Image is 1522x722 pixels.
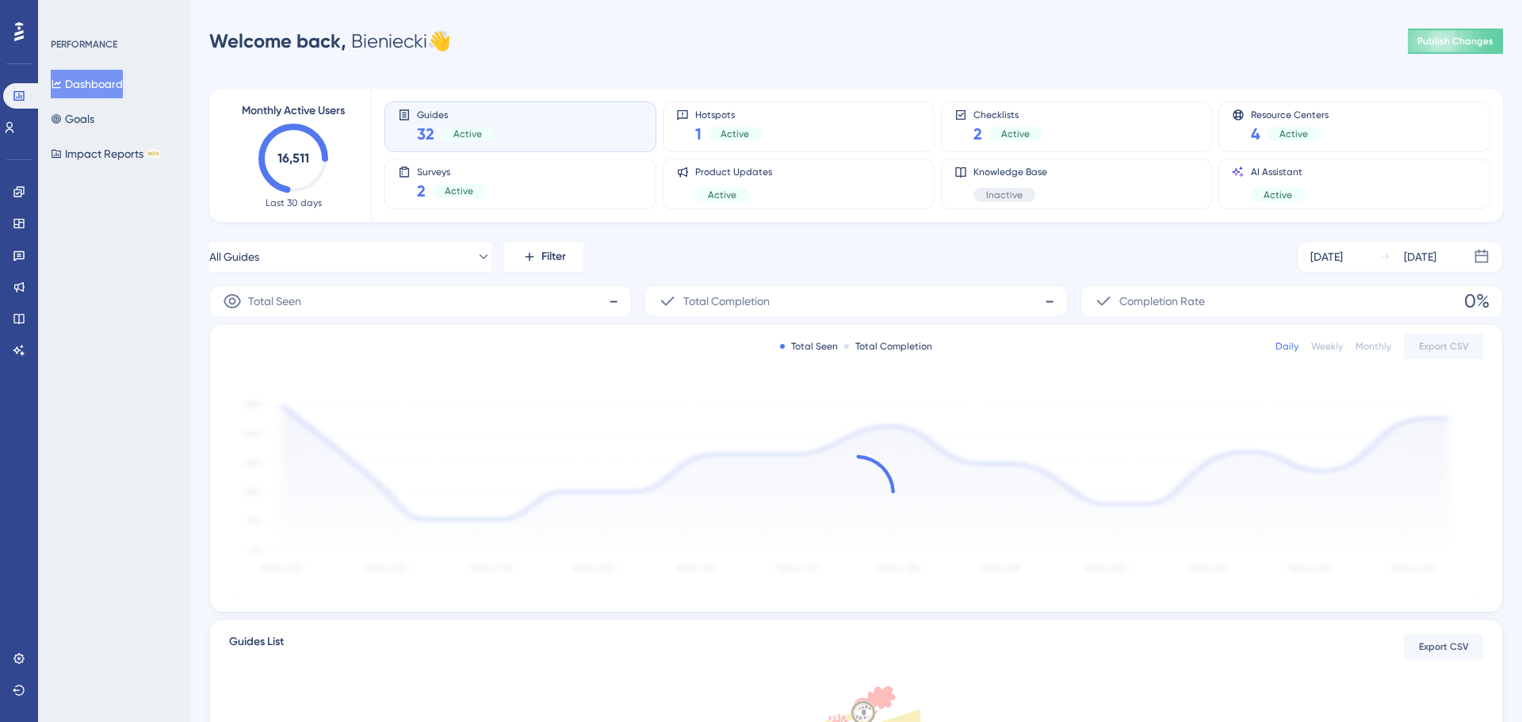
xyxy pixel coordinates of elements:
[1404,634,1483,659] button: Export CSV
[780,340,838,353] div: Total Seen
[1119,292,1205,311] span: Completion Rate
[51,139,161,168] button: Impact ReportsBETA
[1251,123,1260,145] span: 4
[453,128,482,140] span: Active
[209,241,491,273] button: All Guides
[445,185,473,197] span: Active
[1311,340,1343,353] div: Weekly
[1251,166,1305,178] span: AI Assistant
[708,189,736,201] span: Active
[695,123,702,145] span: 1
[695,166,772,178] span: Product Updates
[1001,128,1030,140] span: Active
[242,101,345,120] span: Monthly Active Users
[541,247,566,266] span: Filter
[51,70,123,98] button: Dashboard
[1417,35,1493,48] span: Publish Changes
[721,128,749,140] span: Active
[417,180,426,202] span: 2
[1464,288,1489,314] span: 0%
[229,632,284,661] span: Guides List
[973,166,1047,178] span: Knowledge Base
[51,105,94,133] button: Goals
[1275,340,1298,353] div: Daily
[1404,334,1483,359] button: Export CSV
[695,109,762,120] span: Hotspots
[209,29,346,52] span: Welcome back,
[417,123,434,145] span: 32
[51,38,117,51] div: PERFORMANCE
[1264,189,1292,201] span: Active
[1045,288,1054,314] span: -
[209,247,259,266] span: All Guides
[1419,640,1469,653] span: Export CSV
[277,151,309,166] text: 16,511
[1408,29,1503,54] button: Publish Changes
[683,292,770,311] span: Total Completion
[1419,340,1469,353] span: Export CSV
[147,150,161,158] div: BETA
[609,288,618,314] span: -
[1251,109,1329,120] span: Resource Centers
[1404,247,1436,266] div: [DATE]
[1279,128,1308,140] span: Active
[1356,340,1391,353] div: Monthly
[973,123,982,145] span: 2
[266,197,322,209] span: Last 30 days
[973,109,1042,120] span: Checklists
[504,241,583,273] button: Filter
[1310,247,1343,266] div: [DATE]
[844,340,932,353] div: Total Completion
[209,29,451,54] div: Bieniecki 👋
[986,189,1023,201] span: Inactive
[417,109,495,120] span: Guides
[417,166,486,177] span: Surveys
[248,292,301,311] span: Total Seen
